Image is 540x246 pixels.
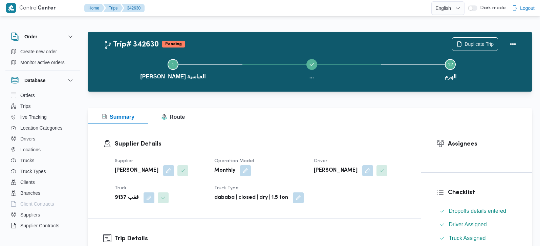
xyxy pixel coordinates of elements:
[214,159,254,163] span: Operation Model
[8,166,77,177] button: Truck Types
[242,51,381,86] button: ...
[115,167,158,175] b: [PERSON_NAME]
[437,233,517,244] button: Truck Assigned
[20,211,40,219] span: Suppliers
[8,57,77,68] button: Monitor active orders
[8,101,77,112] button: Trips
[115,159,133,163] span: Supplier
[449,222,487,227] span: Driver Assigned
[20,48,57,56] span: Create new order
[8,198,77,209] button: Client Contracts
[214,194,288,202] b: dababa | closed | dry | 1.5 ton
[449,234,486,242] span: Truck Assigned
[165,42,182,46] b: Pending
[20,91,35,99] span: Orders
[6,3,16,13] img: X8yXhbKr1z7QwAAAABJRU5ErkJggg==
[20,178,35,186] span: Clients
[104,40,159,49] h2: Trip# 342630
[437,206,517,216] button: Dropoffs details entered
[8,177,77,188] button: Clients
[8,155,77,166] button: Trucks
[140,73,206,81] span: [PERSON_NAME] العباسية
[20,58,65,67] span: Monitor active orders
[115,139,406,149] h3: Supplier Details
[5,90,80,237] div: Database
[314,167,358,175] b: [PERSON_NAME]
[437,219,517,230] button: Driver Assigned
[11,76,74,84] button: Database
[20,167,46,175] span: Truck Types
[8,46,77,57] button: Create new order
[20,189,40,197] span: Branches
[24,33,37,41] h3: Order
[314,159,327,163] span: Driver
[449,221,487,229] span: Driver Assigned
[115,194,139,202] b: قفب 9137
[8,133,77,144] button: Drivers
[20,135,35,143] span: Drivers
[448,62,453,67] span: 12
[115,186,127,190] span: Truck
[452,37,498,51] button: Duplicate Trip
[7,219,28,239] iframe: chat widget
[8,144,77,155] button: Locations
[214,186,239,190] span: Truck Type
[162,41,185,48] span: Pending
[104,51,242,86] button: [PERSON_NAME] العباسية
[309,62,315,67] svg: Step ... is complete
[161,114,185,120] span: Route
[102,114,134,120] span: Summary
[20,113,47,121] span: live Tracking
[20,146,41,154] span: Locations
[449,207,506,215] span: Dropoffs details entered
[465,40,494,48] span: Duplicate Trip
[520,4,535,12] span: Logout
[8,220,77,231] button: Supplier Contracts
[506,37,520,51] button: Actions
[20,222,59,230] span: Supplier Contracts
[8,90,77,101] button: Orders
[8,209,77,220] button: Suppliers
[20,156,34,165] span: Trucks
[449,235,486,241] span: Truck Assigned
[5,46,80,71] div: Order
[381,51,520,86] button: الهرم
[477,5,506,11] span: Dark mode
[20,102,31,110] span: Trips
[8,122,77,133] button: Location Categories
[122,4,145,12] button: 342630
[8,188,77,198] button: Branches
[24,76,45,84] h3: Database
[8,231,77,242] button: Devices
[38,6,56,11] b: Center
[115,234,406,243] h3: Trip Details
[509,1,537,15] button: Logout
[172,62,174,67] span: 1
[445,73,456,81] span: الهرم
[11,33,74,41] button: Order
[448,139,517,149] h3: Assignees
[20,200,54,208] span: Client Contracts
[20,232,37,241] span: Devices
[449,208,506,214] span: Dropoffs details entered
[214,167,235,175] b: Monthly
[84,4,105,12] button: Home
[20,124,63,132] span: Location Categories
[448,188,517,197] h3: Checklist
[309,73,314,81] span: ...
[103,4,123,12] button: Trips
[8,112,77,122] button: live Tracking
